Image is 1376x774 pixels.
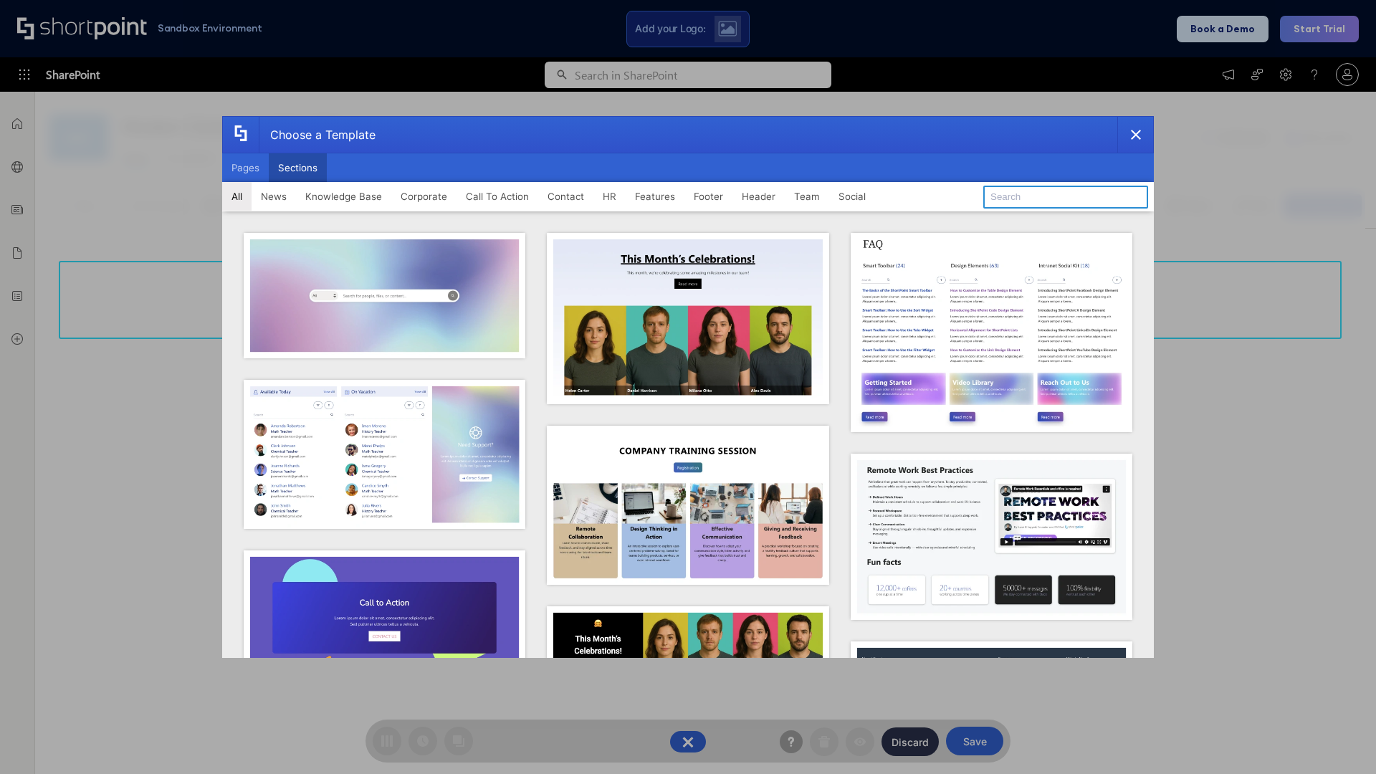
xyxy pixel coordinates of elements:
[269,153,327,182] button: Sections
[829,182,875,211] button: Social
[252,182,296,211] button: News
[684,182,732,211] button: Footer
[222,116,1154,658] div: template selector
[626,182,684,211] button: Features
[983,186,1148,209] input: Search
[593,182,626,211] button: HR
[1304,705,1376,774] iframe: Chat Widget
[732,182,785,211] button: Header
[785,182,829,211] button: Team
[222,182,252,211] button: All
[259,117,376,153] div: Choose a Template
[222,153,269,182] button: Pages
[538,182,593,211] button: Contact
[296,182,391,211] button: Knowledge Base
[457,182,538,211] button: Call To Action
[391,182,457,211] button: Corporate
